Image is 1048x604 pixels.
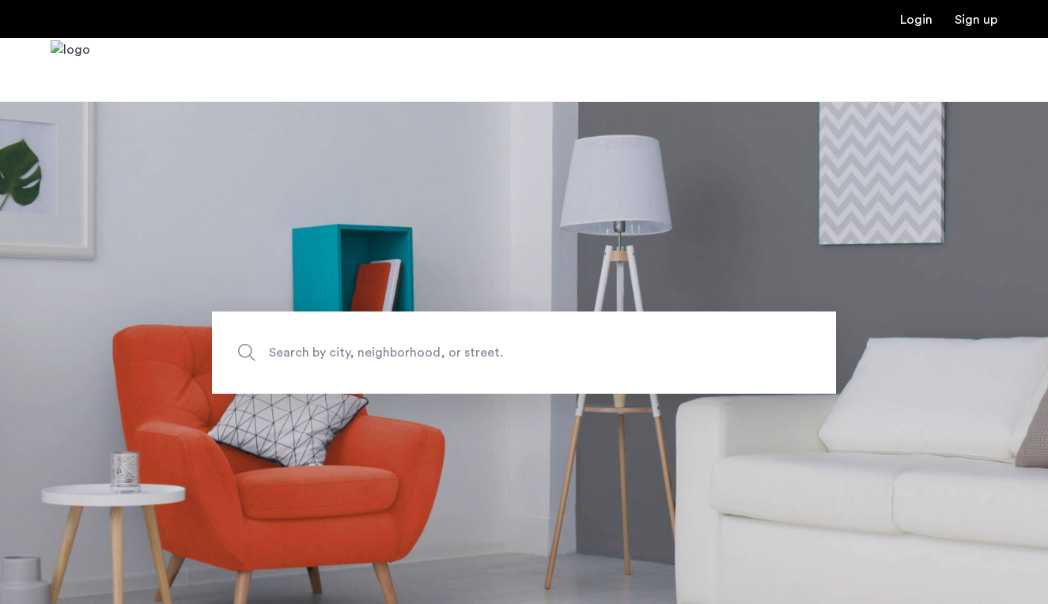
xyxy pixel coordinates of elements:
a: Login [900,13,933,26]
input: Apartment Search [212,311,836,394]
a: Registration [955,13,997,26]
span: Search by city, neighborhood, or street. [269,342,706,364]
iframe: chat widget [982,541,1032,588]
img: logo [51,40,90,100]
a: Cazamio Logo [51,40,90,100]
